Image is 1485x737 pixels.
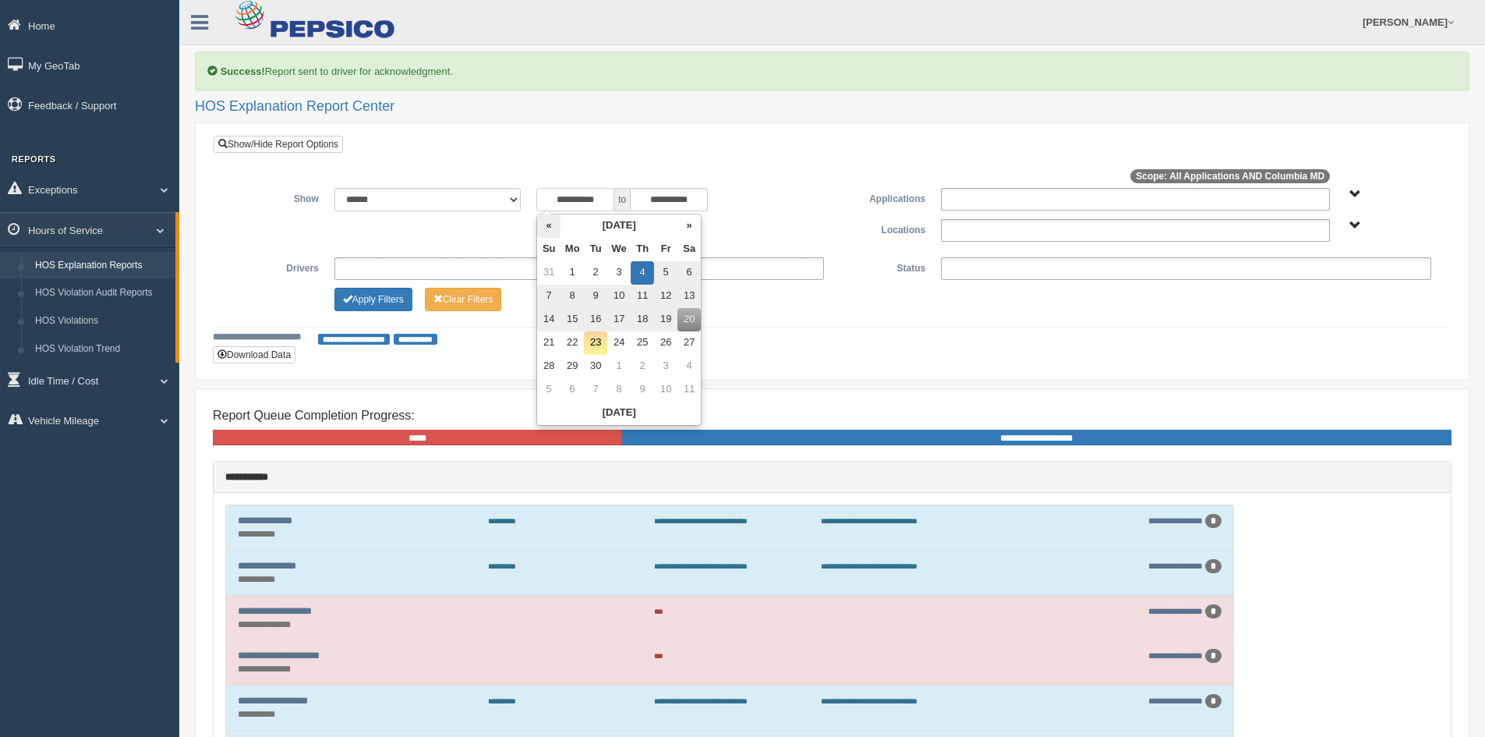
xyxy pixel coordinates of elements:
[832,188,933,207] label: Applications
[584,378,607,402] td: 7
[195,99,1469,115] h2: HOS Explanation Report Center
[631,285,654,308] td: 11
[537,402,701,425] th: [DATE]
[607,355,631,378] td: 1
[677,238,701,261] th: Sa
[833,219,934,238] label: Locations
[631,355,654,378] td: 2
[560,285,584,308] td: 8
[654,355,677,378] td: 3
[832,257,933,276] label: Status
[334,288,412,311] button: Change Filter Options
[537,238,560,261] th: Su
[654,331,677,355] td: 26
[560,214,677,238] th: [DATE]
[607,285,631,308] td: 10
[654,238,677,261] th: Fr
[425,288,502,311] button: Change Filter Options
[631,378,654,402] td: 9
[537,378,560,402] td: 5
[1130,169,1330,183] span: Scope: All Applications AND Columbia MD
[654,261,677,285] td: 5
[677,285,701,308] td: 13
[607,308,631,331] td: 17
[631,238,654,261] th: Th
[607,238,631,261] th: We
[584,308,607,331] td: 16
[607,331,631,355] td: 24
[584,285,607,308] td: 9
[584,238,607,261] th: Tu
[677,214,701,238] th: »
[677,378,701,402] td: 11
[560,378,584,402] td: 6
[654,308,677,331] td: 19
[631,308,654,331] td: 18
[560,355,584,378] td: 29
[225,188,327,207] label: Show
[560,261,584,285] td: 1
[213,409,1451,423] h4: Report Queue Completion Progress:
[677,331,701,355] td: 27
[537,285,560,308] td: 7
[560,331,584,355] td: 22
[607,378,631,402] td: 8
[28,252,175,280] a: HOS Explanation Reports
[537,355,560,378] td: 28
[677,355,701,378] td: 4
[537,308,560,331] td: 14
[677,261,701,285] td: 6
[654,285,677,308] td: 12
[28,307,175,335] a: HOS Violations
[214,136,343,153] a: Show/Hide Report Options
[213,346,295,363] button: Download Data
[537,261,560,285] td: 31
[631,331,654,355] td: 25
[221,66,265,77] b: Success!
[614,188,630,211] span: to
[195,51,1469,91] div: Report sent to driver for acknowledgment.
[584,261,607,285] td: 2
[677,308,701,331] td: 20
[584,355,607,378] td: 30
[537,331,560,355] td: 21
[560,238,584,261] th: Mo
[584,331,607,355] td: 23
[537,214,560,238] th: «
[607,261,631,285] td: 3
[225,257,327,276] label: Drivers
[631,261,654,285] td: 4
[560,308,584,331] td: 15
[28,279,175,307] a: HOS Violation Audit Reports
[28,335,175,363] a: HOS Violation Trend
[654,378,677,402] td: 10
